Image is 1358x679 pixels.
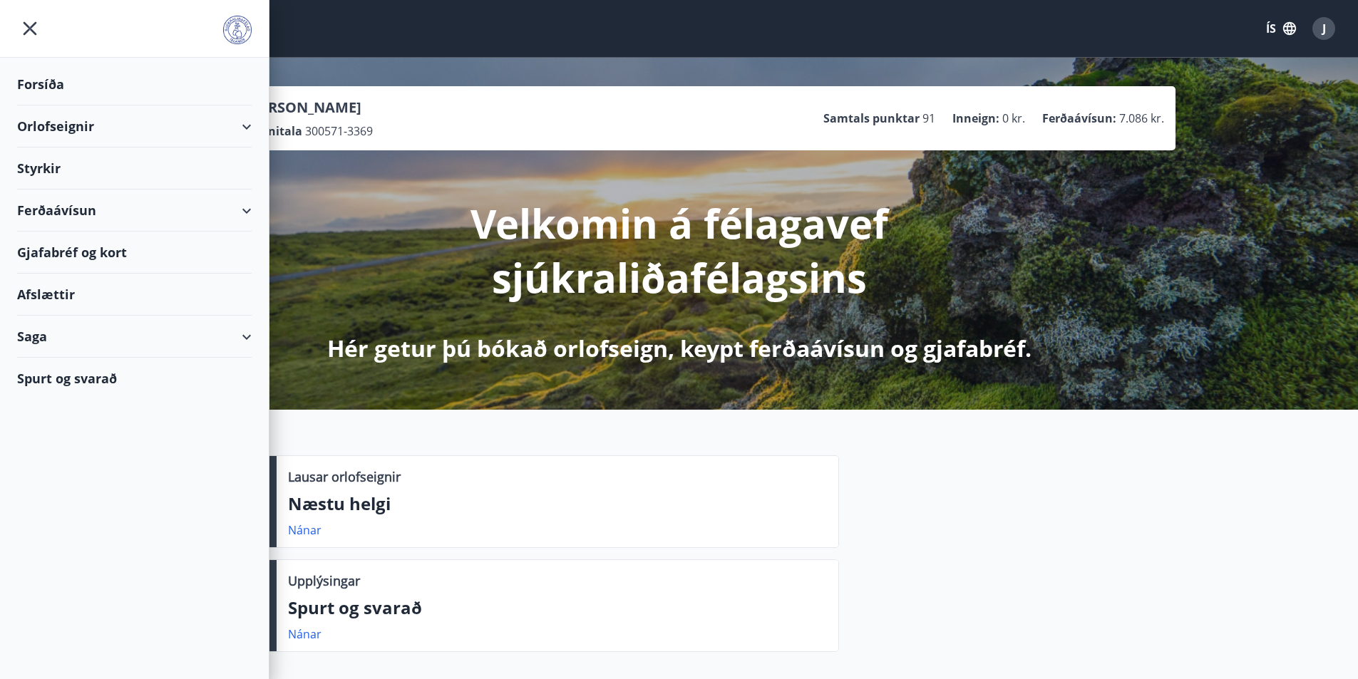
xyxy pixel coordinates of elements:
div: Ferðaávísun [17,190,252,232]
button: ÍS [1258,16,1304,41]
div: Forsíða [17,63,252,105]
button: J [1307,11,1341,46]
span: 91 [922,110,935,126]
div: Spurt og svarað [17,358,252,399]
div: Gjafabréf og kort [17,232,252,274]
span: 300571-3369 [305,123,373,139]
p: Spurt og svarað [288,596,827,620]
button: menu [17,16,43,41]
p: [PERSON_NAME] [246,98,373,118]
p: Upplýsingar [288,571,360,590]
span: 0 kr. [1002,110,1025,126]
div: Afslættir [17,274,252,316]
p: Hér getur þú bókað orlofseign, keypt ferðaávísun og gjafabréf. [327,333,1032,364]
div: Styrkir [17,147,252,190]
span: 7.086 kr. [1119,110,1164,126]
a: Nánar [288,522,322,538]
span: J [1322,21,1326,36]
div: Orlofseignir [17,105,252,147]
p: Samtals punktar [823,110,920,126]
p: Velkomin á félagavef sjúkraliðafélagsins [303,196,1056,304]
p: Næstu helgi [288,492,827,516]
p: Ferðaávísun : [1042,110,1116,126]
div: Saga [17,316,252,358]
p: Inneign : [952,110,999,126]
img: union_logo [223,16,252,44]
a: Nánar [288,626,322,642]
p: Kennitala [246,123,302,139]
p: Lausar orlofseignir [288,467,401,486]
